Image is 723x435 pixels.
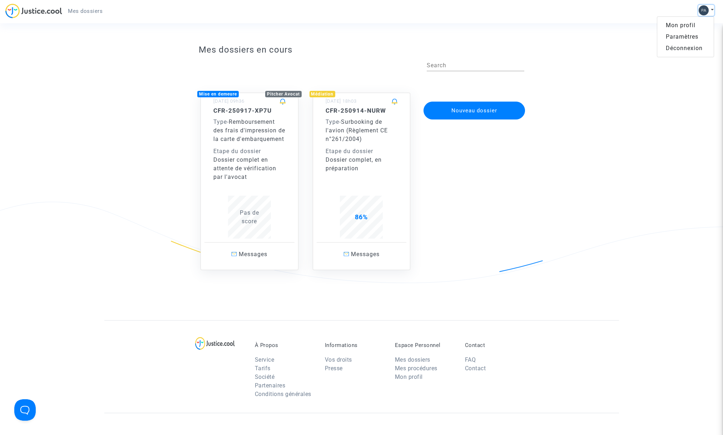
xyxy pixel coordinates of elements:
small: [DATE] 18h03 [326,98,357,104]
div: Etape du dossier [213,147,286,156]
a: Conditions générales [255,391,311,397]
a: Contact [465,365,486,372]
span: Messages [239,251,267,258]
a: Service [255,356,274,363]
span: Mes dossiers [68,8,103,14]
span: Type [213,118,227,125]
p: À Propos [255,342,314,348]
h3: Mes dossiers en cours [199,45,524,55]
small: [DATE] 09h36 [213,98,244,104]
button: Nouveau dossier [424,102,525,119]
a: FAQ [465,356,476,363]
h5: CFR-250917-XP7U [213,107,286,114]
a: Vos droits [325,356,352,363]
h5: CFR-250914-NURW [326,107,398,114]
a: Partenaires [255,382,286,389]
iframe: Help Scout Beacon - Open [14,399,36,421]
div: Dossier complet en attente de vérification par l'avocat [213,156,286,181]
a: Mon profil [657,20,714,31]
span: Type [326,118,339,125]
span: - [213,118,229,125]
a: Société [255,373,275,380]
div: Mise en demeure [197,91,239,97]
a: Nouveau dossier [423,97,526,104]
div: Pitcher Avocat [265,91,302,97]
a: Médiation[DATE] 18h03CFR-250914-NURWType-Surbooking de l'avion (Règlement CE n°261/2004)Etape du ... [306,78,418,270]
p: Contact [465,342,524,348]
span: 86% [355,213,368,221]
a: Mes dossiers [62,6,108,16]
a: Déconnexion [657,43,714,54]
a: Presse [325,365,343,372]
a: Mise en demeurePitcher Avocat[DATE] 09h36CFR-250917-XP7UType-Remboursement des frais d'impression... [193,78,306,270]
p: Informations [325,342,384,348]
a: Messages [317,242,407,266]
img: jc-logo.svg [5,4,62,18]
div: Dossier complet, en préparation [326,156,398,173]
span: - [326,118,341,125]
span: Messages [351,251,380,258]
div: Médiation [309,91,336,97]
img: 70094d8604c59bed666544247a582dd0 [699,5,709,15]
div: Etape du dossier [326,147,398,156]
a: Messages [204,242,294,266]
a: Mes procédures [395,365,437,372]
a: Paramètres [657,31,714,43]
a: Tarifs [255,365,271,372]
p: Espace Personnel [395,342,454,348]
a: Mes dossiers [395,356,430,363]
span: Surbooking de l'avion (Règlement CE n°261/2004) [326,118,388,142]
span: Remboursement des frais d'impression de la carte d'embarquement [213,118,285,142]
img: logo-lg.svg [195,337,235,350]
a: Mon profil [395,373,423,380]
span: Pas de score [240,209,259,225]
